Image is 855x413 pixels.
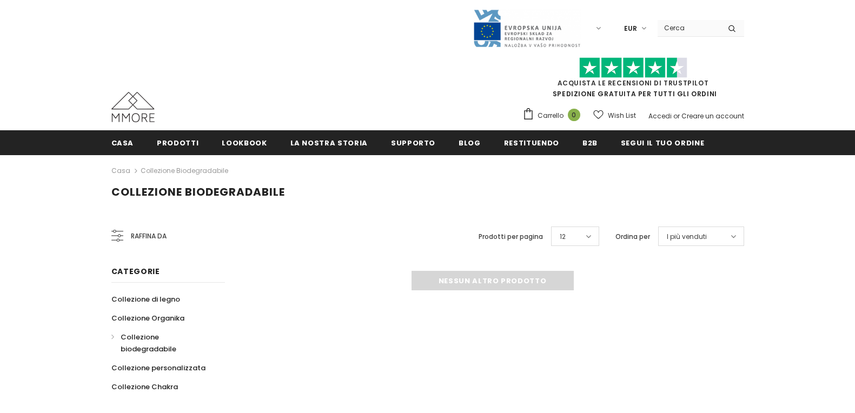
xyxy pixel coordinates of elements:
[111,309,184,328] a: Collezione Organika
[522,62,744,98] span: SPEDIZIONE GRATUITA PER TUTTI GLI ORDINI
[111,377,178,396] a: Collezione Chakra
[111,184,285,199] span: Collezione biodegradabile
[681,111,744,121] a: Creare un account
[111,328,213,358] a: Collezione biodegradabile
[504,138,559,148] span: Restituendo
[538,110,564,121] span: Carrello
[579,57,687,78] img: Fidati di Pilot Stars
[111,294,180,304] span: Collezione di legno
[111,363,206,373] span: Collezione personalizzata
[621,130,704,155] a: Segui il tuo ordine
[615,231,650,242] label: Ordina per
[111,138,134,148] span: Casa
[222,138,267,148] span: Lookbook
[131,230,167,242] span: Raffina da
[560,231,566,242] span: 12
[582,130,598,155] a: B2B
[504,130,559,155] a: Restituendo
[593,106,636,125] a: Wish List
[111,382,178,392] span: Collezione Chakra
[648,111,672,121] a: Accedi
[121,332,176,354] span: Collezione biodegradabile
[290,130,368,155] a: La nostra storia
[111,266,160,277] span: Categorie
[111,358,206,377] a: Collezione personalizzata
[621,138,704,148] span: Segui il tuo ordine
[157,130,198,155] a: Prodotti
[658,20,720,36] input: Search Site
[473,23,581,32] a: Javni Razpis
[391,138,435,148] span: supporto
[290,138,368,148] span: La nostra storia
[624,23,637,34] span: EUR
[141,166,228,175] a: Collezione biodegradabile
[473,9,581,48] img: Javni Razpis
[582,138,598,148] span: B2B
[222,130,267,155] a: Lookbook
[608,110,636,121] span: Wish List
[522,108,586,124] a: Carrello 0
[667,231,707,242] span: I più venduti
[111,164,130,177] a: Casa
[391,130,435,155] a: supporto
[558,78,709,88] a: Acquista le recensioni di TrustPilot
[111,313,184,323] span: Collezione Organika
[459,130,481,155] a: Blog
[111,130,134,155] a: Casa
[157,138,198,148] span: Prodotti
[479,231,543,242] label: Prodotti per pagina
[673,111,680,121] span: or
[111,92,155,122] img: Casi MMORE
[568,109,580,121] span: 0
[111,290,180,309] a: Collezione di legno
[459,138,481,148] span: Blog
